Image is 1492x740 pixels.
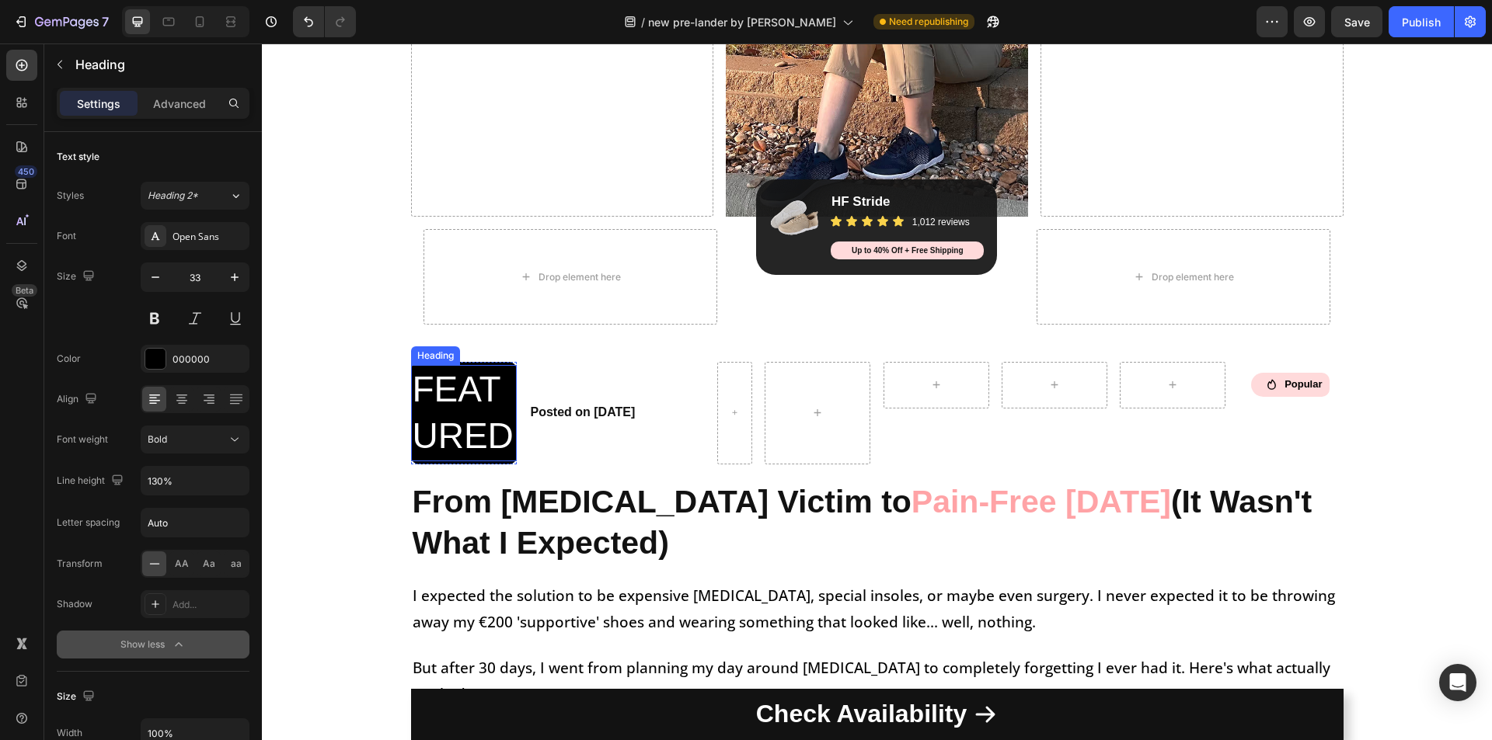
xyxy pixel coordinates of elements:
span: / [641,14,645,30]
div: Transform [57,557,103,571]
h2: FEATURED [149,321,255,418]
span: Save [1344,16,1370,29]
strong: Check Availability [494,656,706,684]
span: new pre-lander by [PERSON_NAME] [648,14,836,30]
input: Auto [141,509,249,537]
div: Show less [120,637,186,652]
input: Auto [141,467,249,495]
p: Advanced [153,96,206,112]
button: Bold [141,426,249,453]
div: Align [57,389,100,410]
p: Heading [75,55,243,74]
img: gempages_579895121550508804-4b0fb186-f223-4ba1-b568-edad97195777.webp [507,148,559,200]
button: Save [1331,6,1382,37]
div: Undo/Redo [293,6,356,37]
p: 7 [102,12,109,31]
p: I expected the solution to be expensive [MEDICAL_DATA], special insoles, or maybe even surgery. I... [151,539,1080,592]
div: Publish [1402,14,1441,30]
div: Shadow [57,597,92,611]
button: 7 [6,6,116,37]
button: Publish [1389,6,1454,37]
iframe: Design area [262,43,1492,740]
button: Heading 2* [141,182,249,210]
div: Styles [57,189,84,203]
h2: HF Stride [568,148,723,168]
div: Size [57,686,98,707]
div: Width [57,726,82,740]
div: 000000 [173,353,246,367]
h2: From [MEDICAL_DATA] Victim to (It Wasn't What I Expected) [149,436,1082,523]
span: Need republishing [889,15,968,29]
h2: Popular [1020,333,1064,349]
div: Drop element here [277,228,359,240]
div: Text style [57,150,99,164]
div: Font weight [57,433,108,446]
span: Bold [148,433,167,445]
div: Open Sans [173,230,246,244]
div: Beta [12,284,37,297]
div: Size [57,266,98,287]
span: aa [231,557,242,571]
div: Heading [152,305,195,319]
p: Settings [77,96,120,112]
div: 450 [15,165,37,178]
span: Heading 2* [148,189,198,203]
div: Line height [57,471,127,492]
div: Add... [173,598,246,612]
div: Letter spacing [57,516,120,530]
div: Drop element here [890,228,972,240]
button: Show less [57,631,249,658]
h2: 1,012 reviews [649,172,723,187]
h2: Up to 40% Off + Free Shipping [575,200,716,214]
p: But after 30 days, I went from planning my day around [MEDICAL_DATA] to completely forgetting I e... [151,611,1080,664]
div: Open Intercom Messenger [1439,664,1476,701]
div: Color [57,352,81,366]
span: Pain-Free [DATE] [650,440,909,476]
span: AA [175,557,189,571]
div: Font [57,229,76,243]
span: Aa [203,557,215,571]
h2: Posted on [DATE] [267,360,444,379]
